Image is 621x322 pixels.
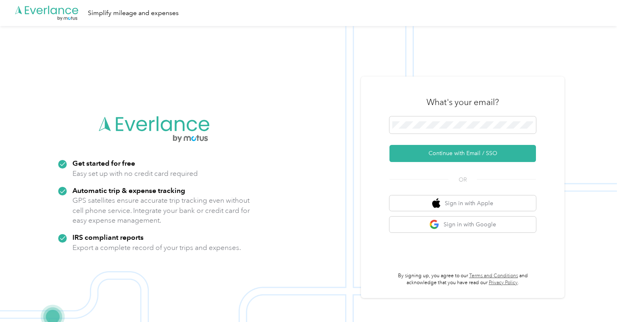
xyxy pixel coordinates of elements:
img: google logo [429,219,440,230]
strong: Get started for free [72,159,135,167]
a: Terms and Conditions [469,273,518,279]
strong: IRS compliant reports [72,233,144,241]
p: GPS satellites ensure accurate trip tracking even without cell phone service. Integrate your bank... [72,195,250,226]
div: Simplify mileage and expenses [88,8,179,18]
strong: Automatic trip & expense tracking [72,186,185,195]
button: google logoSign in with Google [389,217,536,232]
a: Privacy Policy [489,280,518,286]
p: Export a complete record of your trips and expenses. [72,243,241,253]
button: Continue with Email / SSO [389,145,536,162]
span: OR [448,175,477,184]
h3: What's your email? [426,96,499,108]
p: Easy set up with no credit card required [72,169,198,179]
img: apple logo [432,198,440,208]
p: By signing up, you agree to our and acknowledge that you have read our . [389,272,536,287]
button: apple logoSign in with Apple [389,195,536,211]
